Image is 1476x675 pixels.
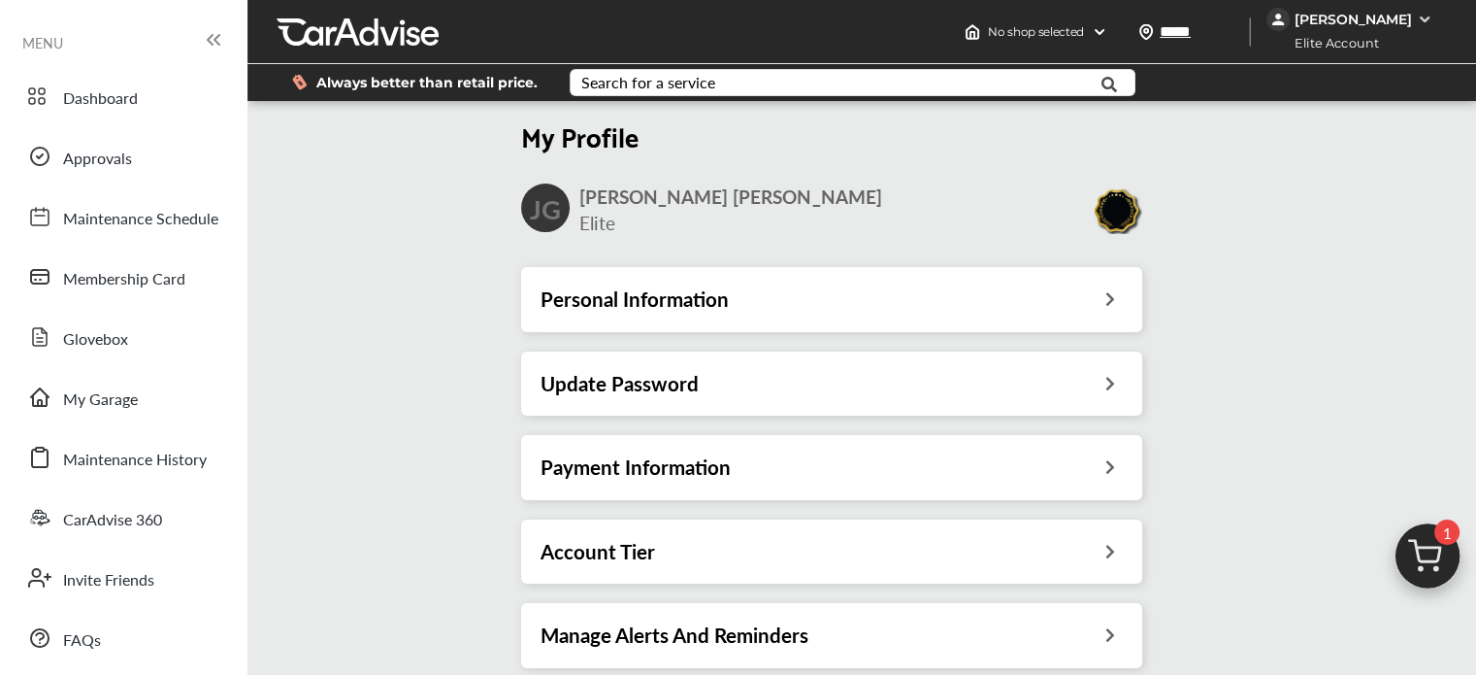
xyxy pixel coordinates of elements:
[17,432,228,483] a: Maintenance History
[1434,520,1460,545] span: 1
[965,24,980,40] img: header-home-logo.8d720a4f.svg
[1381,515,1474,608] img: cart_icon.3d0951e8.svg
[316,76,538,89] span: Always better than retail price.
[292,74,307,90] img: dollor_label_vector.a70140d1.svg
[63,327,128,353] span: Glovebox
[17,191,228,242] a: Maintenance Schedule
[17,372,228,422] a: My Garage
[581,75,715,90] div: Search for a service
[63,508,162,533] span: CarAdvise 360
[63,207,218,232] span: Maintenance Schedule
[541,623,808,648] h3: Manage Alerts And Reminders
[17,131,228,182] a: Approvals
[1268,33,1394,53] span: Elite Account
[988,24,1084,40] span: No shop selected
[63,147,132,172] span: Approvals
[1138,24,1154,40] img: location_vector.a44bc228.svg
[541,287,729,312] h3: Personal Information
[63,448,207,473] span: Maintenance History
[579,184,881,210] span: [PERSON_NAME] [PERSON_NAME]
[17,492,228,543] a: CarAdvise 360
[541,455,731,480] h3: Payment Information
[17,71,228,121] a: Dashboard
[1266,8,1290,31] img: jVpblrzwTbfkPYzPPzSLxeg0AAAAASUVORK5CYII=
[17,613,228,663] a: FAQs
[63,86,138,112] span: Dashboard
[17,252,228,302] a: Membership Card
[1295,11,1412,28] div: [PERSON_NAME]
[541,539,655,564] h3: Account Tier
[63,628,101,654] span: FAQs
[1417,12,1432,27] img: WGsFRI8htEPBVLJbROoPRyZpYNWhNONpIPPETTm6eUC0GeLEiAAAAAElFTkSuQmCC
[63,388,138,413] span: My Garage
[579,210,615,236] span: Elite
[521,118,1142,152] h2: My Profile
[63,568,154,593] span: Invite Friends
[541,371,699,396] h3: Update Password
[530,191,561,225] h2: JG
[63,267,185,292] span: Membership Card
[22,35,63,51] span: MENU
[1249,17,1251,47] img: header-divider.bc55588e.svg
[1092,24,1107,40] img: header-down-arrow.9dd2ce7d.svg
[17,553,228,603] a: Invite Friends
[1092,186,1142,234] img: Elitebadge.d198fa44.svg
[17,312,228,362] a: Glovebox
